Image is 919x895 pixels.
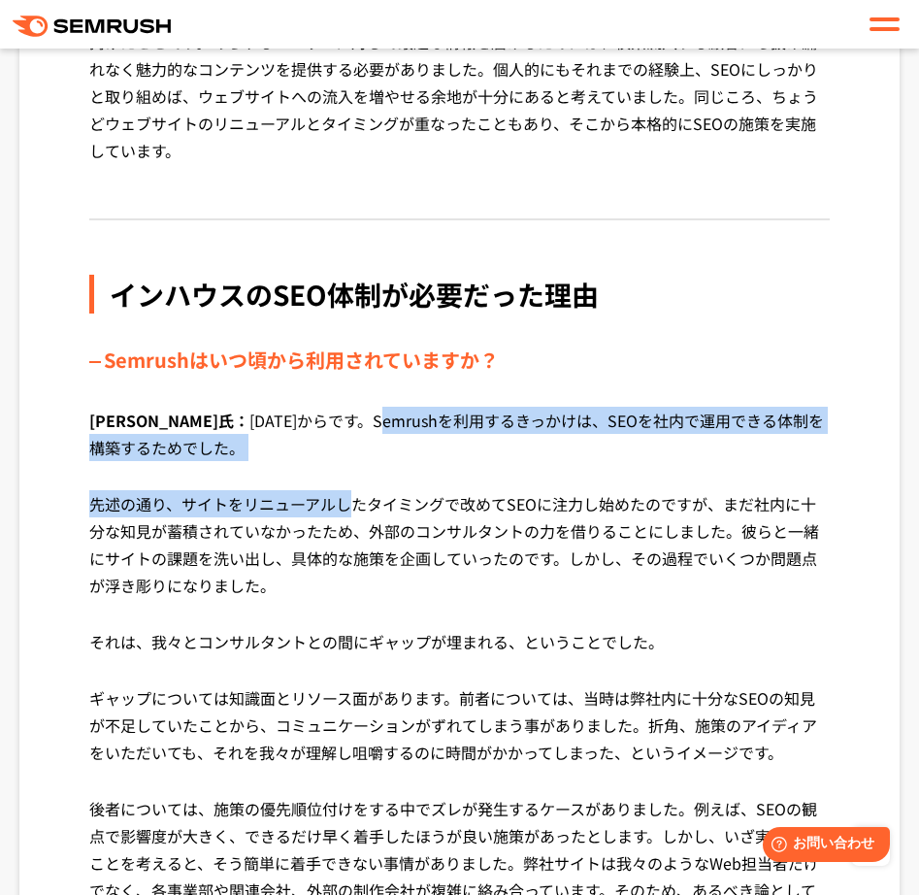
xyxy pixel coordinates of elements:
p: それは、我々とコンサルタントとの間にギャップが埋まれる、ということでした。 [89,628,830,684]
div: Semrushはいつ頃から利用されていますか？ [89,345,830,376]
p: 先述の通り、サイトをリニューアルしたタイミングで改めてSEOに注力し始めたのですが、まだ社内に十分な知見が蓄積されていなかったため、外部のコンサルタントの力を借りることにしました。彼らと一緒にサ... [89,490,830,628]
iframe: Help widget launcher [746,819,898,874]
p: 最終的な契機になったのは、[DATE]4月頃にWeb販売部としてOne to Oneマーケティングをミッションに掲げたことです。あらゆるユーザーに対して最適な情報を届けるためには、検索流入する顧... [89,1,830,193]
p: ギャップについては知識面とリソース面があります。前者については、当時は弊社内に十分なSEOの知見が不足していたことから、コミュニケーションがずれてしまう事がありました。折角、施策のアイディアをい... [89,684,830,795]
span: [PERSON_NAME]氏： [89,409,249,432]
div: インハウスのSEO体制が必要だった理由 [89,275,830,314]
p: [DATE]からです。Semrushを利用するきっかけは、SEOを社内で運用できる体制を構築するためでした。 [89,407,830,490]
